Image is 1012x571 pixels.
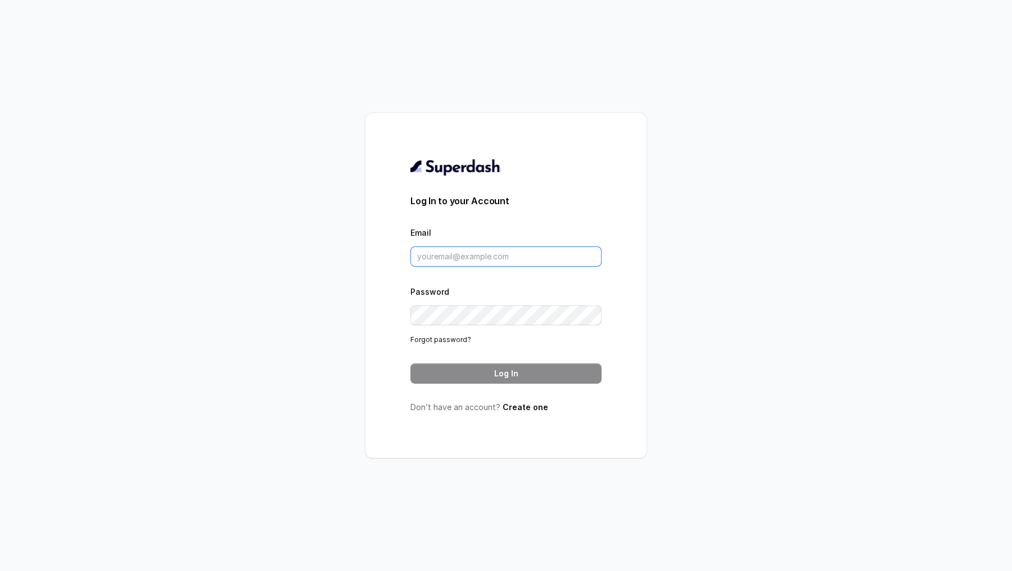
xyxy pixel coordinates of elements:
[410,158,501,176] img: light.svg
[503,402,548,412] a: Create one
[410,228,431,237] label: Email
[410,335,471,344] a: Forgot password?
[410,402,602,413] p: Don’t have an account?
[410,363,602,384] button: Log In
[410,194,602,208] h3: Log In to your Account
[410,287,449,296] label: Password
[410,246,602,267] input: youremail@example.com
